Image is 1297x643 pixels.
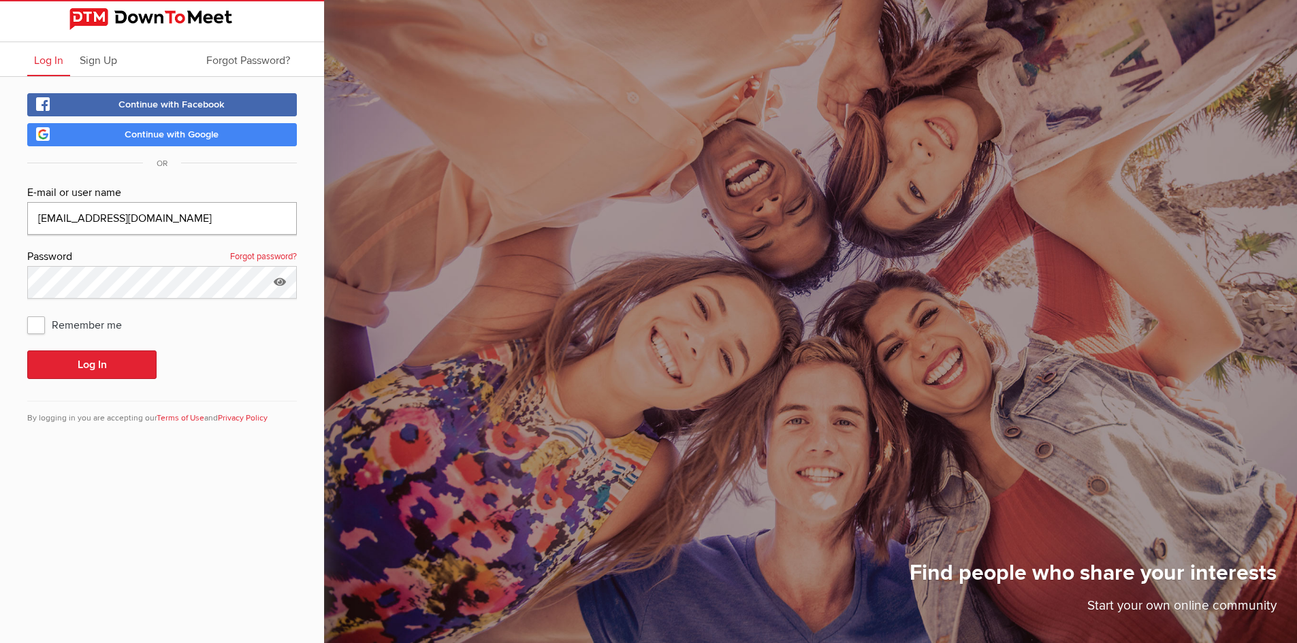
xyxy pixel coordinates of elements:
[125,129,219,140] span: Continue with Google
[910,559,1277,596] h1: Find people who share your interests
[27,312,135,337] span: Remember me
[27,350,157,379] button: Log In
[34,54,63,67] span: Log In
[27,42,70,76] a: Log In
[27,123,297,146] a: Continue with Google
[73,42,124,76] a: Sign Up
[27,401,297,425] div: By logging in you are accepting our and
[27,184,297,202] div: E-mail or user name
[27,248,297,266] div: Password
[27,202,297,235] input: Email@address.com
[69,8,255,30] img: DownToMeet
[118,99,225,110] span: Continue with Facebook
[230,248,297,266] a: Forgot password?
[206,54,290,67] span: Forgot Password?
[218,413,268,423] a: Privacy Policy
[910,596,1277,623] p: Start your own online community
[27,93,297,116] a: Continue with Facebook
[157,413,204,423] a: Terms of Use
[80,54,117,67] span: Sign Up
[199,42,297,76] a: Forgot Password?
[143,159,181,169] span: OR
